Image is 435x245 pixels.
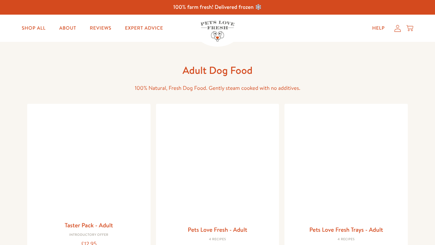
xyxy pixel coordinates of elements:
div: 4 Recipes [161,238,274,242]
a: About [54,21,82,35]
a: Taster Pack - Adult [65,221,113,229]
a: Shop All [16,21,51,35]
div: 4 Recipes [290,238,402,242]
img: Pets Love Fresh - Adult [161,109,274,222]
img: Pets Love Fresh Trays - Adult [290,109,402,222]
div: Introductory Offer [33,233,145,237]
a: Reviews [84,21,117,35]
a: Expert Advice [120,21,169,35]
h1: Adult Dog Food [109,64,326,77]
a: Help [367,21,390,35]
a: Pets Love Fresh Trays - Adult [309,225,383,234]
a: Pets Love Fresh - Adult [188,225,247,234]
img: Taster Pack - Adult [33,109,145,217]
img: Pets Love Fresh [201,21,234,42]
span: 100% Natural, Fresh Dog Food. Gently steam cooked with no additives. [135,84,300,92]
